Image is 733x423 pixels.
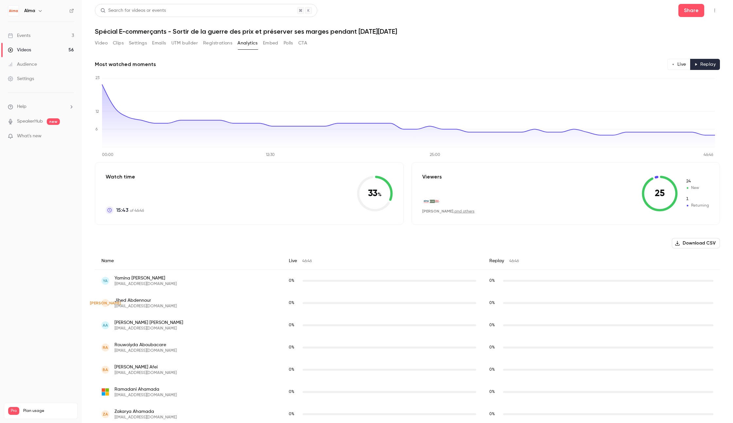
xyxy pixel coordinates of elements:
[95,60,156,68] h2: Most watched moments
[289,323,294,327] span: 0 %
[686,178,709,184] span: New
[47,118,60,125] span: new
[289,345,299,350] span: Live watch time
[17,133,42,140] span: What's new
[263,38,278,48] button: Embed
[95,292,720,314] div: jihed.abdennour87@gmail.com
[8,32,30,39] div: Events
[289,389,299,395] span: Live watch time
[8,76,34,82] div: Settings
[454,210,475,213] a: and others
[489,301,495,305] span: 0 %
[422,173,442,181] p: Viewers
[114,319,183,326] span: [PERSON_NAME] [PERSON_NAME]
[114,386,177,393] span: Ramadani Ahamada
[95,270,720,292] div: abdelouhabkader265@gmail.com
[489,323,495,327] span: 0 %
[422,209,475,214] div: ,
[114,297,177,304] span: Jihed Abdennour
[489,278,500,284] span: Replay watch time
[282,252,483,270] div: Live
[686,203,709,209] span: Returning
[103,278,108,284] span: YA
[90,300,121,306] span: [PERSON_NAME]
[101,388,109,396] img: outlook.fr
[489,389,500,395] span: Replay watch time
[114,275,177,281] span: Yamina [PERSON_NAME]
[102,153,113,157] tspan: 00:00
[289,301,294,305] span: 0 %
[667,59,690,70] button: Live
[289,279,294,283] span: 0 %
[95,314,720,336] div: abdulsamikhanchanna123@gmail.com
[103,345,108,350] span: RA
[103,411,108,417] span: ZA
[686,196,709,202] span: Returning
[237,38,258,48] button: Analytics
[704,153,713,157] tspan: 46:46
[422,209,453,213] span: [PERSON_NAME]
[428,200,435,203] img: elgauchoarg.fr
[489,345,500,350] span: Replay watch time
[114,393,177,398] span: [EMAIL_ADDRESS][DOMAIN_NAME]
[672,238,720,248] button: Download CSV
[96,76,99,80] tspan: 23
[289,322,299,328] span: Live watch time
[8,407,19,415] span: Pro
[114,348,177,353] span: [EMAIL_ADDRESS][DOMAIN_NAME]
[8,47,31,53] div: Videos
[95,359,720,381] div: afeibernard72@gmail.com
[103,367,108,373] span: BA
[289,368,294,372] span: 0 %
[96,127,98,131] tspan: 6
[66,133,74,139] iframe: Noticeable Trigger
[95,38,108,48] button: Video
[302,259,312,263] span: 46:46
[690,59,720,70] button: Replay
[114,281,177,287] span: [EMAIL_ADDRESS][DOMAIN_NAME]
[203,38,232,48] button: Registrations
[106,173,144,181] p: Watch time
[152,38,166,48] button: Emails
[103,322,108,328] span: AA
[96,110,99,114] tspan: 12
[489,390,495,394] span: 0 %
[129,38,147,48] button: Settings
[8,103,74,110] li: help-dropdown-opener
[114,408,177,415] span: Zakarya Ahamada
[489,368,495,372] span: 0 %
[289,300,299,306] span: Live watch time
[95,252,282,270] div: Name
[171,38,198,48] button: UTM builder
[289,390,294,394] span: 0 %
[678,4,704,17] button: Share
[95,381,720,403] div: c.rm@outlook.fr
[24,8,35,14] h6: Alma
[433,198,440,205] img: emcompagny.fr
[489,412,495,416] span: 0 %
[114,364,177,370] span: [PERSON_NAME] Afei
[489,346,495,349] span: 0 %
[509,259,519,263] span: 46:46
[114,326,183,331] span: [EMAIL_ADDRESS][DOMAIN_NAME]
[489,322,500,328] span: Replay watch time
[289,411,299,417] span: Live watch time
[17,118,43,125] a: SpeakerHub
[95,336,720,359] div: rouwoiyda976@gmail.com
[289,412,294,416] span: 0 %
[489,300,500,306] span: Replay watch time
[284,38,293,48] button: Polls
[489,367,500,373] span: Replay watch time
[95,27,720,35] h1: Spécial E-commerçants - Sortir de la guerre des prix et préserver ses marges pendant [DATE][DATE]
[686,185,709,191] span: New
[114,370,177,376] span: [EMAIL_ADDRESS][DOMAIN_NAME]
[709,5,720,16] button: Top Bar Actions
[116,206,144,214] p: of 46:46
[289,367,299,373] span: Live watch time
[430,153,440,157] tspan: 25:00
[8,61,37,68] div: Audience
[423,198,430,205] img: getalma.eu
[298,38,307,48] button: CTA
[114,304,177,309] span: [EMAIL_ADDRESS][DOMAIN_NAME]
[289,346,294,349] span: 0 %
